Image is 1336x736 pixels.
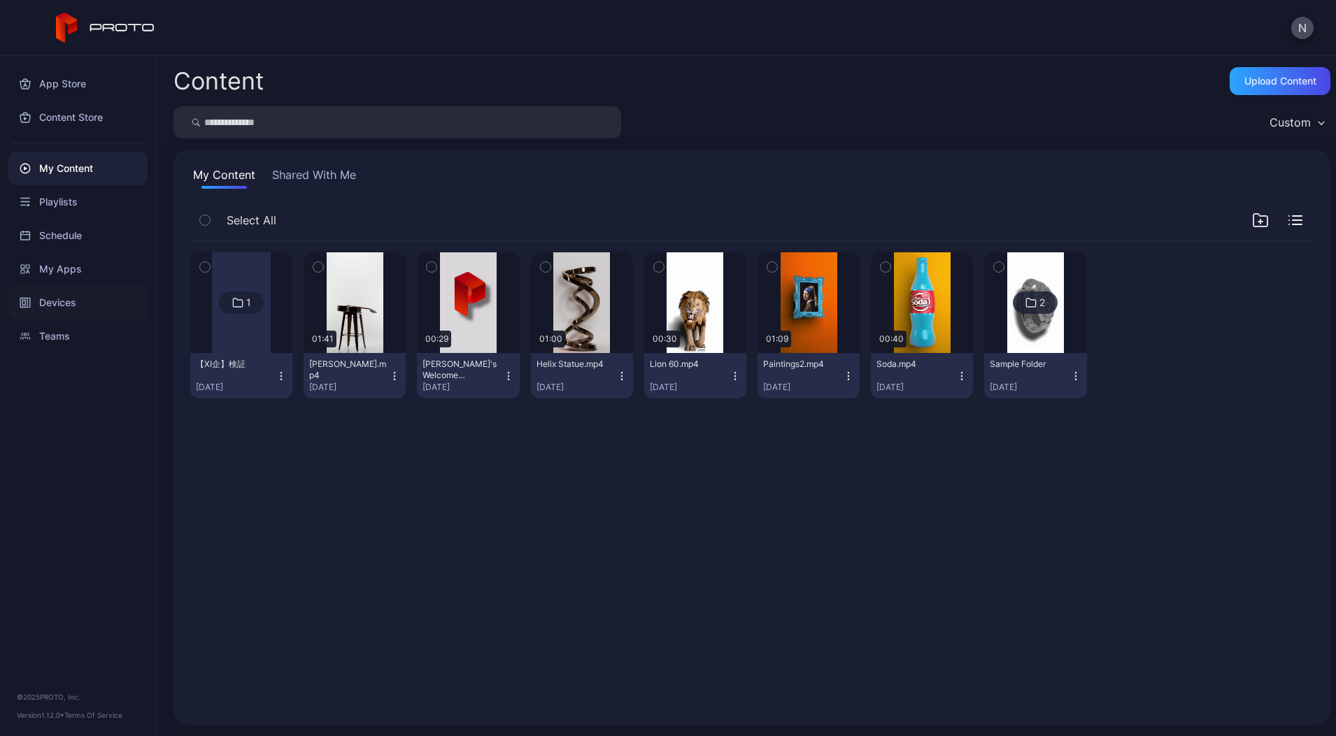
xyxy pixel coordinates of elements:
[876,359,953,370] div: Soda.mp4
[1270,115,1311,129] div: Custom
[536,382,616,393] div: [DATE]
[536,359,613,370] div: Helix Statue.mp4
[246,296,251,309] div: 1
[990,359,1067,370] div: Sample Folder
[422,382,502,393] div: [DATE]
[8,67,148,101] a: App Store
[17,691,139,702] div: © 2025 PROTO, Inc.
[17,711,64,719] span: Version 1.12.0 •
[417,353,519,398] button: [PERSON_NAME]'s Welcome Video.mp4[DATE]
[422,359,499,381] div: David's Welcome Video.mp4
[650,382,730,393] div: [DATE]
[1039,296,1045,309] div: 2
[1263,106,1330,138] button: Custom
[309,359,386,381] div: BillyM Silhouette.mp4
[196,382,276,393] div: [DATE]
[8,319,148,353] a: Teams
[190,353,292,398] button: 【XI企】検証[DATE]
[196,359,273,370] div: 【XI企】検証
[8,252,148,286] a: My Apps
[990,382,1069,393] div: [DATE]
[758,353,860,398] button: Paintings2.mp4[DATE]
[269,166,359,189] button: Shared With Me
[1291,17,1314,39] button: N
[1230,67,1330,95] button: Upload Content
[304,353,406,398] button: [PERSON_NAME].mp4[DATE]
[190,166,258,189] button: My Content
[309,382,389,393] div: [DATE]
[763,382,843,393] div: [DATE]
[64,711,122,719] a: Terms Of Service
[1244,75,1316,87] div: Upload Content
[8,219,148,252] a: Schedule
[227,212,276,229] span: Select All
[531,353,633,398] button: Helix Statue.mp4[DATE]
[8,286,148,319] a: Devices
[8,185,148,219] a: Playlists
[763,359,840,370] div: Paintings2.mp4
[876,382,956,393] div: [DATE]
[8,101,148,134] a: Content Store
[644,353,746,398] button: Lion 60.mp4[DATE]
[871,353,973,398] button: Soda.mp4[DATE]
[984,353,1086,398] button: Sample Folder[DATE]
[650,359,727,370] div: Lion 60.mp4
[173,69,264,93] div: Content
[8,152,148,185] a: My Content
